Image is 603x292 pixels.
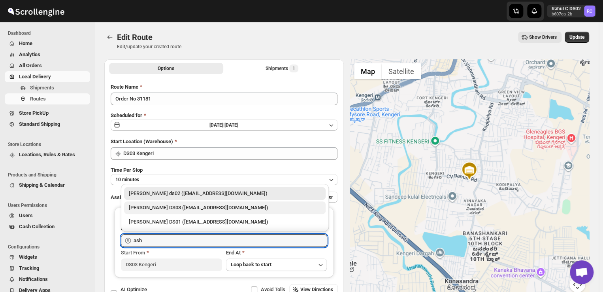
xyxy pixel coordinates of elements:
[298,194,333,200] span: Add More Driver
[5,263,90,274] button: Tracking
[117,32,153,42] span: Edit Route
[5,38,90,49] button: Home
[231,262,271,267] span: Loop back to start
[111,167,143,173] span: Time Per Stop
[19,74,51,80] span: Local Delivery
[123,147,337,160] input: Search location
[111,174,337,185] button: 10 minutes
[587,9,592,14] text: RC
[5,221,90,232] button: Cash Collection
[158,65,174,72] span: Options
[30,96,46,102] span: Routes
[547,5,596,17] button: User menu
[19,63,42,68] span: All Orders
[8,141,91,148] span: Store Locations
[292,65,295,72] span: 1
[565,32,589,43] button: Update
[19,212,33,218] span: Users
[19,265,39,271] span: Tracking
[529,34,557,40] span: Show Drivers
[6,1,66,21] img: ScrollEngine
[5,149,90,160] button: Locations, Rules & Rates
[5,82,90,93] button: Shipments
[5,60,90,71] button: All Orders
[111,119,337,131] button: [DATE]|[DATE]
[19,40,32,46] span: Home
[226,249,327,257] div: End At
[19,110,49,116] span: Store PickUp
[584,6,595,17] span: Rahul C DS02
[111,93,337,105] input: Eg: Bengaluru Route
[225,63,339,74] button: Selected Shipments
[121,187,329,200] li: Rashidul ds02 (vaseno4694@minduls.com)
[115,176,139,183] span: 10 minutes
[111,112,142,118] span: Scheduled for
[5,274,90,285] button: Notifications
[111,84,138,90] span: Route Name
[129,204,321,212] div: [PERSON_NAME] DS03 ([EMAIL_ADDRESS][DOMAIN_NAME])
[19,121,60,127] span: Standard Shipping
[117,44,181,50] p: Edit/update your created route
[134,234,327,247] input: Search assignee
[5,252,90,263] button: Widgets
[19,51,40,57] span: Analytics
[354,63,382,79] button: Show street map
[111,194,132,200] span: Assign to
[8,244,91,250] span: Configurations
[209,122,224,128] span: [DATE] |
[8,172,91,178] span: Products and Shipping
[19,224,55,229] span: Cash Collection
[129,218,321,226] div: [PERSON_NAME] DS01 ([EMAIL_ADDRESS][DOMAIN_NAME])
[518,32,562,43] button: Show Drivers
[8,30,91,36] span: Dashboard
[224,122,238,128] span: [DATE]
[570,260,594,284] div: Open chat
[19,152,75,157] span: Locations, Rules & Rates
[5,49,90,60] button: Analytics
[5,180,90,191] button: Shipping & Calendar
[111,138,173,144] span: Start Location (Warehouse)
[552,12,581,17] p: b607ea-2b
[121,214,329,228] li: Ashraf Ali DS01 (matice5369@anysilo.com)
[5,93,90,104] button: Routes
[266,64,298,72] div: Shipments
[19,182,65,188] span: Shipping & Calendar
[104,32,115,43] button: Routes
[226,258,327,271] button: Loop back to start
[5,210,90,221] button: Users
[8,202,91,209] span: Users Permissions
[19,254,37,260] span: Widgets
[129,190,321,197] div: [PERSON_NAME] ds02 ([EMAIL_ADDRESS][DOMAIN_NAME])
[382,63,421,79] button: Show satellite imagery
[30,85,54,91] span: Shipments
[109,63,223,74] button: All Route Options
[121,200,329,214] li: ashik uddin DS03 (katiri8361@kimdyn.com)
[19,276,48,282] span: Notifications
[552,6,581,12] p: Rahul C DS02
[121,250,145,256] span: Start From
[569,34,584,40] span: Update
